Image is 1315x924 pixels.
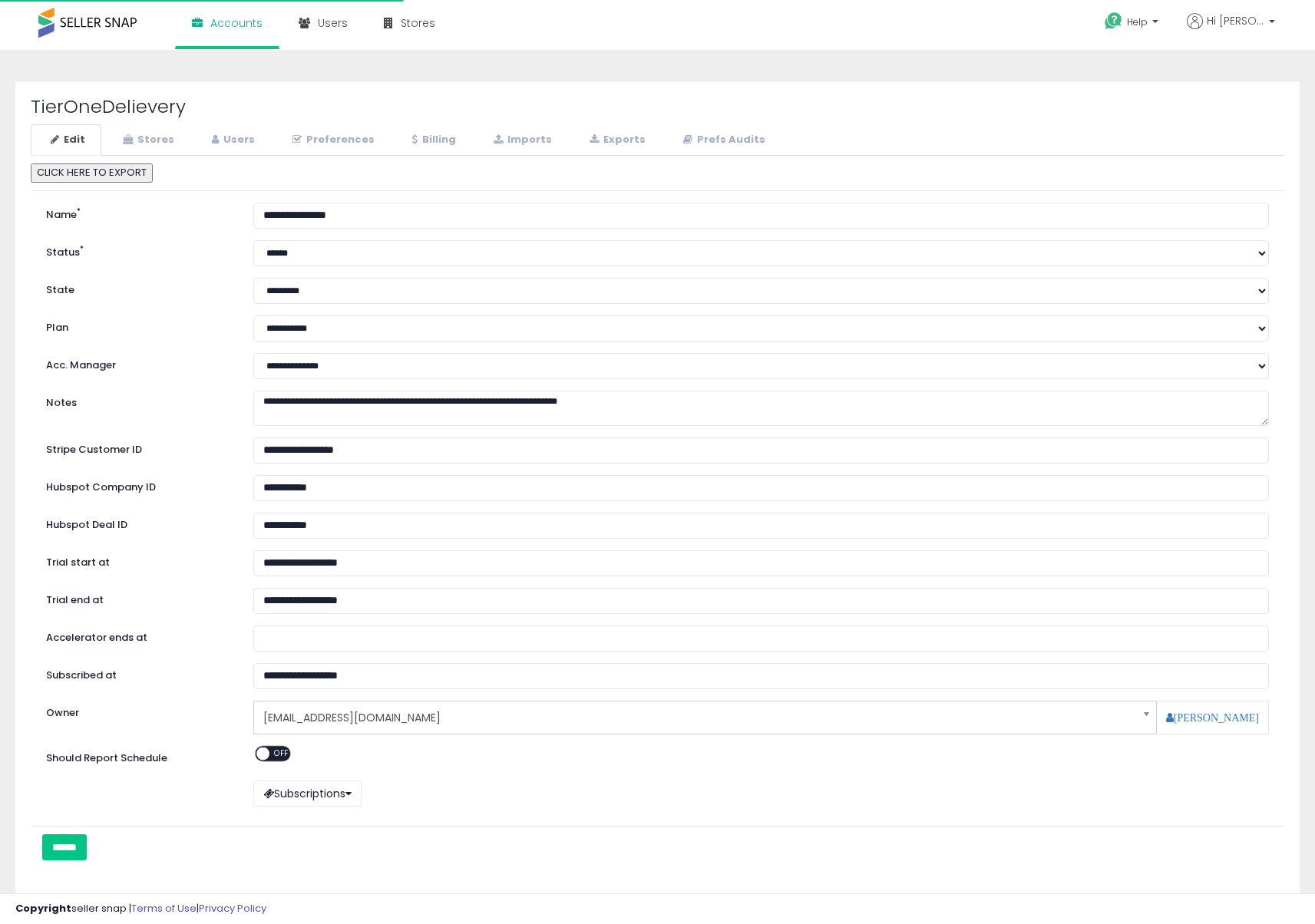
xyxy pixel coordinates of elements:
[263,705,1126,731] span: [EMAIL_ADDRESS][DOMAIN_NAME]
[401,15,435,31] span: Stores
[318,15,348,31] span: Users
[31,124,101,156] a: Edit
[31,97,1284,117] h2: TierOneDelievery
[35,391,242,411] label: Notes
[15,902,266,916] div: seller snap | |
[1187,13,1275,48] a: Hi [PERSON_NAME]
[35,625,242,645] label: Accelerator ends at
[35,353,242,373] label: Acc. Manager
[474,124,568,156] a: Imports
[131,901,197,916] a: Terms of Use
[253,780,362,807] button: Subscriptions
[35,475,242,495] label: Hubspot Company ID
[46,751,167,766] label: Should Report Schedule
[1166,712,1259,723] a: [PERSON_NAME]
[392,124,472,156] a: Billing
[570,124,662,156] a: Exports
[15,901,71,916] strong: Copyright
[35,240,242,260] label: Status
[35,550,242,570] label: Trial start at
[31,163,153,183] button: CLICK HERE TO EXPORT
[663,124,781,156] a: Prefs Audits
[1207,13,1264,28] span: Hi [PERSON_NAME]
[46,706,79,721] label: Owner
[35,203,242,223] label: Name
[210,15,263,31] span: Accounts
[35,663,242,683] label: Subscribed at
[35,278,242,298] label: State
[199,901,266,916] a: Privacy Policy
[103,124,190,156] a: Stores
[1127,15,1148,28] span: Help
[35,513,242,533] label: Hubspot Deal ID
[270,747,295,760] span: OFF
[35,588,242,608] label: Trial end at
[35,315,242,335] label: Plan
[273,124,391,156] a: Preferences
[192,124,271,156] a: Users
[35,437,242,457] label: Stripe Customer ID
[1104,12,1123,31] i: Get Help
